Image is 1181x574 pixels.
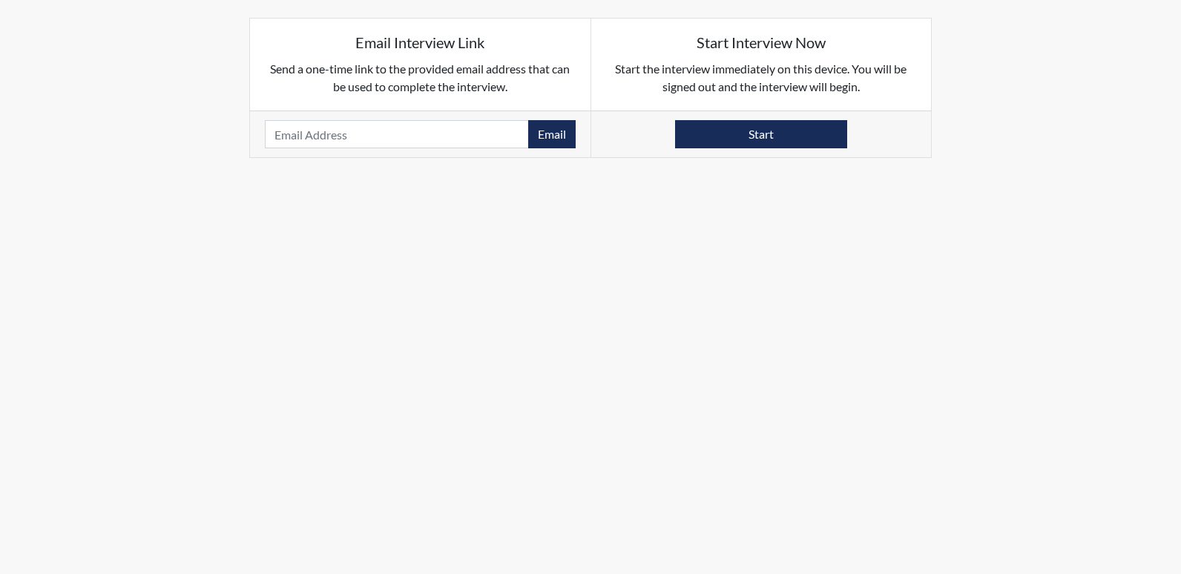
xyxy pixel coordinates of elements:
[528,120,576,148] button: Email
[606,60,917,96] p: Start the interview immediately on this device. You will be signed out and the interview will begin.
[606,33,917,51] h5: Start Interview Now
[265,60,576,96] p: Send a one-time link to the provided email address that can be used to complete the interview.
[675,120,847,148] button: Start
[265,120,529,148] input: Email Address
[265,33,576,51] h5: Email Interview Link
